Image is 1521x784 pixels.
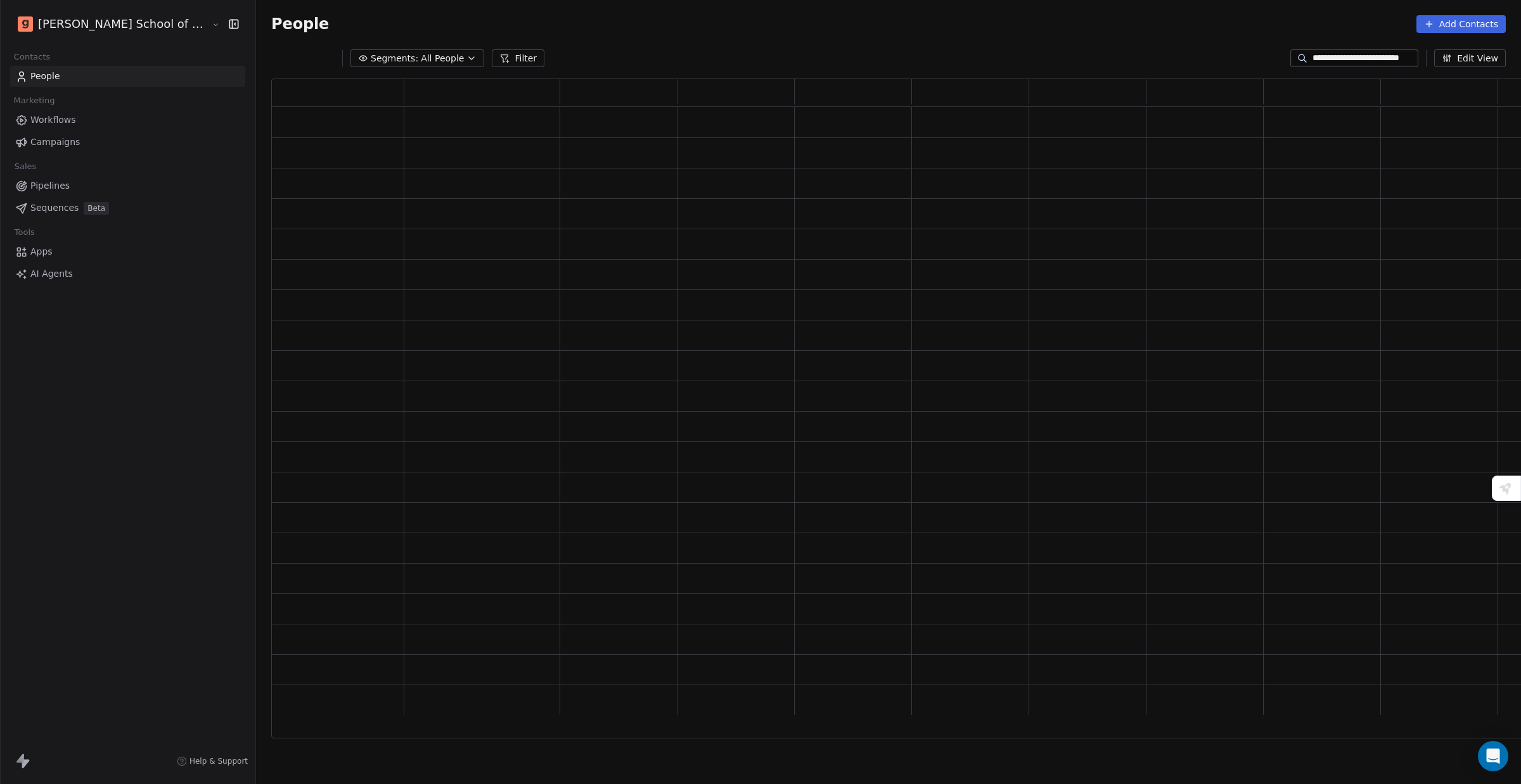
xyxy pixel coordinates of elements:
img: Goela%20School%20Logos%20(4).png [18,16,33,32]
a: SequencesBeta [10,198,245,218]
span: Marketing [8,91,60,110]
a: Apps [10,241,245,262]
a: Workflows [10,110,245,130]
span: Help & Support [189,756,248,766]
span: Tools [9,223,40,242]
a: Help & Support [177,756,248,766]
button: Filter [492,49,544,67]
span: Campaigns [30,136,80,149]
button: Add Contacts [1416,15,1506,33]
div: Open Intercom Messenger [1478,741,1508,771]
span: People [271,15,329,34]
span: Contacts [8,47,56,66]
span: [PERSON_NAME] School of Finance LLP [38,16,209,32]
a: People [10,66,245,87]
a: Campaigns [10,132,245,153]
span: AI Agents [30,267,73,281]
span: Beta [84,202,109,215]
button: Edit View [1434,49,1506,67]
span: People [30,70,60,83]
span: Pipelines [30,179,70,193]
span: Workflows [30,113,76,127]
span: Sequences [30,201,79,215]
span: All People [421,52,464,65]
a: Pipelines [10,175,245,196]
button: [PERSON_NAME] School of Finance LLP [15,13,203,35]
span: Sales [9,157,42,176]
span: Apps [30,245,53,258]
a: AI Agents [10,263,245,284]
span: Segments: [371,52,418,65]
